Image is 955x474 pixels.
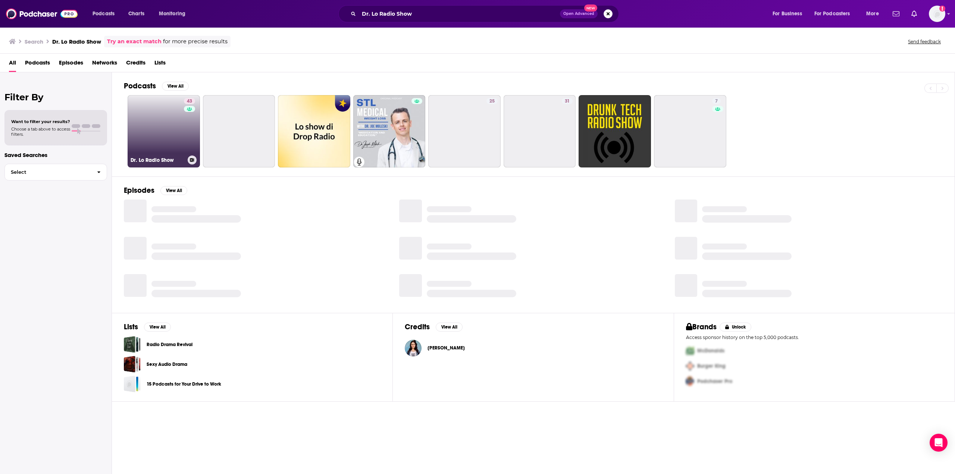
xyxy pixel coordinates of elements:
button: open menu [861,8,888,20]
a: Podcasts [25,57,50,72]
h3: Dr. Lo Radio Show [131,157,185,163]
span: For Podcasters [814,9,850,19]
span: Select [5,170,91,175]
a: EpisodesView All [124,186,187,195]
h2: Lists [124,322,138,332]
a: Networks [92,57,117,72]
h2: Podcasts [124,81,156,91]
span: Monitoring [159,9,185,19]
span: Open Advanced [563,12,594,16]
a: 43 [184,98,195,104]
a: 7 [654,95,726,167]
a: PodcastsView All [124,81,189,91]
a: Sexy Audio Drama [147,360,187,368]
button: View All [162,82,189,91]
span: Podchaser Pro [697,378,732,384]
a: Radio Drama Revival [124,336,141,353]
h3: Search [25,38,43,45]
button: Send feedback [906,38,943,45]
span: 31 [565,98,570,105]
img: Third Pro Logo [683,374,697,389]
span: For Business [773,9,802,19]
img: Second Pro Logo [683,358,697,374]
span: More [866,9,879,19]
p: Saved Searches [4,151,107,158]
a: 25 [486,98,498,104]
a: Credits [126,57,145,72]
a: 43Dr. Lo Radio Show [128,95,200,167]
input: Search podcasts, credits, & more... [359,8,560,20]
span: 25 [489,98,495,105]
h2: Credits [405,322,430,332]
button: View All [160,186,187,195]
p: Access sponsor history on the top 5,000 podcasts. [686,335,943,340]
span: Choose a tab above to access filters. [11,126,70,137]
span: 43 [187,98,192,105]
span: Logged in as Ashley_Beenen [929,6,945,22]
span: McDonalds [697,348,724,354]
a: 25 [428,95,501,167]
div: Search podcasts, credits, & more... [345,5,626,22]
button: View All [144,323,171,332]
span: Want to filter your results? [11,119,70,124]
img: Podchaser - Follow, Share and Rate Podcasts [6,7,78,21]
span: 7 [715,98,718,105]
img: User Profile [929,6,945,22]
img: First Pro Logo [683,343,697,358]
a: Try an exact match [107,37,162,46]
a: Lists [154,57,166,72]
a: CreditsView All [405,322,463,332]
h3: Dr. Lo Radio Show [52,38,101,45]
a: 15 Podcasts for Your Drive to Work [147,380,221,388]
a: Radio Drama Revival [147,340,192,349]
a: 31 [504,95,576,167]
svg: Add a profile image [939,6,945,12]
button: Select [4,164,107,181]
button: View All [436,323,463,332]
img: Lauren LoGrasso [405,340,422,357]
a: Show notifications dropdown [908,7,920,20]
button: open menu [87,8,124,20]
span: New [584,4,598,12]
h2: Episodes [124,186,154,195]
div: Open Intercom Messenger [930,434,948,452]
button: Unlock [720,323,751,332]
h2: Filter By [4,92,107,103]
a: ListsView All [124,322,171,332]
span: Charts [128,9,144,19]
h2: Brands [686,322,717,332]
button: Open AdvancedNew [560,9,598,18]
button: open menu [767,8,811,20]
a: All [9,57,16,72]
a: Charts [123,8,149,20]
button: Show profile menu [929,6,945,22]
span: Burger King [697,363,726,369]
span: for more precise results [163,37,228,46]
a: 15 Podcasts for Your Drive to Work [124,376,141,392]
span: [PERSON_NAME] [428,345,465,351]
button: open menu [154,8,195,20]
a: Sexy Audio Drama [124,356,141,373]
a: 7 [712,98,721,104]
button: Lauren LoGrassoLauren LoGrasso [405,336,661,360]
a: Show notifications dropdown [890,7,902,20]
a: Episodes [59,57,83,72]
button: open menu [810,8,861,20]
a: Lauren LoGrasso [428,345,465,351]
span: Podcasts [93,9,115,19]
a: 31 [562,98,573,104]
